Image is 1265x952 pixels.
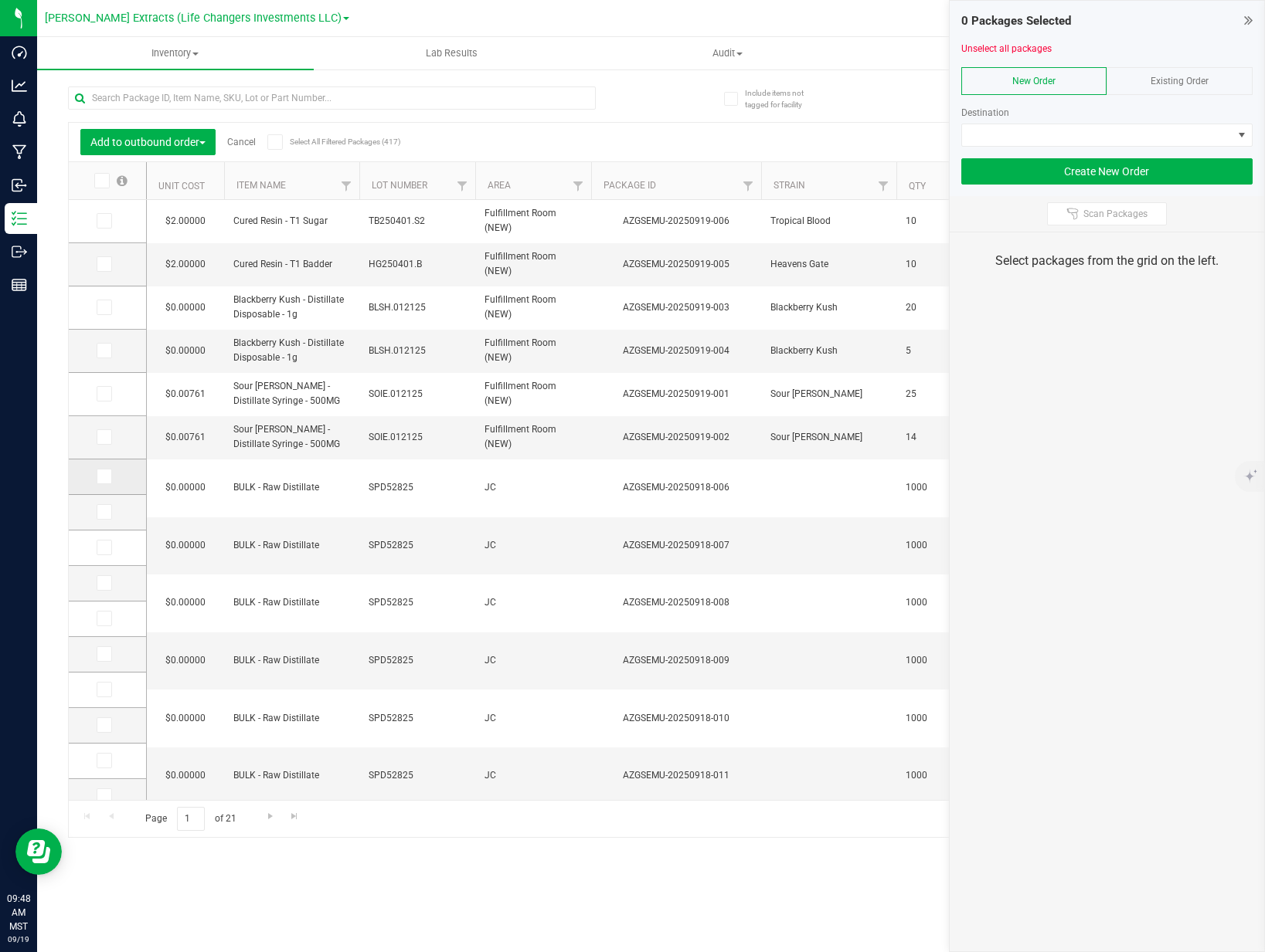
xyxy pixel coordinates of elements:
inline-svg: Analytics [12,78,27,93]
span: Cured Resin - T1 Sugar [233,214,350,229]
span: Add to outbound order [90,136,206,148]
span: BULK - Raw Distillate [233,768,350,783]
div: AZGSEMU-20250919-002 [589,430,763,445]
button: Create New Order [961,158,1253,185]
span: Existing Order [1151,76,1209,86]
span: 5 [906,344,964,358]
td: $0.00000 [147,517,224,575]
span: BLSH.012125 [369,344,466,358]
span: JC [485,711,582,726]
span: SPD52825 [369,768,466,783]
span: New Order [1012,76,1056,86]
td: $0.00000 [147,459,224,517]
span: Scan Packages [1083,208,1148,220]
a: Area [488,180,511,191]
div: Select packages from the grid on the left. [969,252,1245,270]
span: Select All Filtered Packages (417) [290,137,367,146]
a: Qty [909,181,926,191]
p: 09:48 AM MST [7,892,30,933]
span: Blackberry Kush [770,300,887,315]
div: AZGSEMU-20250919-004 [589,344,763,358]
a: Cancel [227,137,256,147]
span: JC [485,595,582,610]
span: BULK - Raw Distillate [233,538,350,553]
span: 1000 [906,768,964,783]
span: BULK - Raw Distillate [233,653,350,668]
span: Blackberry Kush - Distillate Disposable - 1g [233,293,350,322]
a: Filter [736,173,761,199]
span: 1000 [906,538,964,553]
span: JC [485,480,582,495]
span: Include items not tagged for facility [745,87,822,110]
span: Sour [PERSON_NAME] [770,387,887,401]
td: $0.00000 [147,689,224,747]
td: $0.00761 [147,416,224,459]
inline-svg: Inventory [12,211,27,226]
span: 1000 [906,480,964,495]
span: Fulfillment Room (NEW) [485,206,582,235]
div: AZGSEMU-20250918-008 [589,595,763,610]
a: Unit Cost [158,181,205,191]
a: Inventory [37,37,314,69]
a: Filter [334,173,359,199]
a: Strain [774,180,805,191]
td: $0.00000 [147,286,224,330]
span: BULK - Raw Distillate [233,595,350,610]
inline-svg: Inbound [12,178,27,193]
span: Destination [961,107,1009,118]
div: AZGSEMU-20250918-006 [589,480,763,495]
td: $0.00000 [147,574,224,632]
span: Cured Resin - T1 Badder [233,257,350,272]
a: Filter [450,173,475,199]
span: SPD52825 [369,480,466,495]
span: BLSH.012125 [369,300,466,315]
td: $2.00000 [147,243,224,286]
a: Audit [590,37,866,69]
input: Search Package ID, Item Name, SKU, Lot or Part Number... [68,86,596,110]
span: JC [485,768,582,783]
span: BULK - Raw Distillate [233,480,350,495]
span: Fulfillment Room (NEW) [485,249,582,279]
span: TB250401.S2 [369,214,466,229]
span: SPD52825 [369,711,466,726]
inline-svg: Outbound [12,244,27,259]
a: Go to the next page [259,807,281,828]
span: 10 [906,257,964,272]
span: Fulfillment Room (NEW) [485,336,582,365]
span: 1000 [906,711,964,726]
span: HG250401.B [369,257,466,272]
div: AZGSEMU-20250919-005 [589,257,763,272]
span: BULK - Raw Distillate [233,711,350,726]
div: AZGSEMU-20250919-006 [589,214,763,229]
a: Filter [566,173,591,199]
span: Sour [PERSON_NAME] [770,430,887,445]
span: Fulfillment Room (NEW) [485,379,582,408]
span: Page of 21 [132,807,249,831]
inline-svg: Manufacturing [12,144,27,160]
span: SPD52825 [369,595,466,610]
div: AZGSEMU-20250918-007 [589,538,763,553]
input: 1 [177,807,205,831]
span: 25 [906,387,964,401]
div: AZGSEMU-20250918-009 [589,653,763,668]
span: Heavens Gate [770,257,887,272]
span: Inventory [37,46,314,60]
div: AZGSEMU-20250919-003 [589,300,763,315]
div: AZGSEMU-20250919-001 [589,387,763,401]
span: 1000 [906,653,964,668]
span: SPD52825 [369,538,466,553]
button: Add to outbound order [80,129,216,155]
span: Fulfillment Room (NEW) [485,422,582,452]
span: 10 [906,214,964,229]
span: SOIE.012125 [369,430,466,445]
span: Audit [590,46,865,60]
button: Scan Packages [1047,202,1167,225]
div: AZGSEMU-20250918-011 [589,768,763,783]
span: 20 [906,300,964,315]
span: JC [485,538,582,553]
a: Unselect all packages [961,43,1052,54]
span: [PERSON_NAME] Extracts (Life Changers Investments LLC) [45,12,342,25]
a: Package ID [604,180,656,191]
span: Select all records on this page [117,175,128,186]
span: Tropical Blood [770,214,887,229]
